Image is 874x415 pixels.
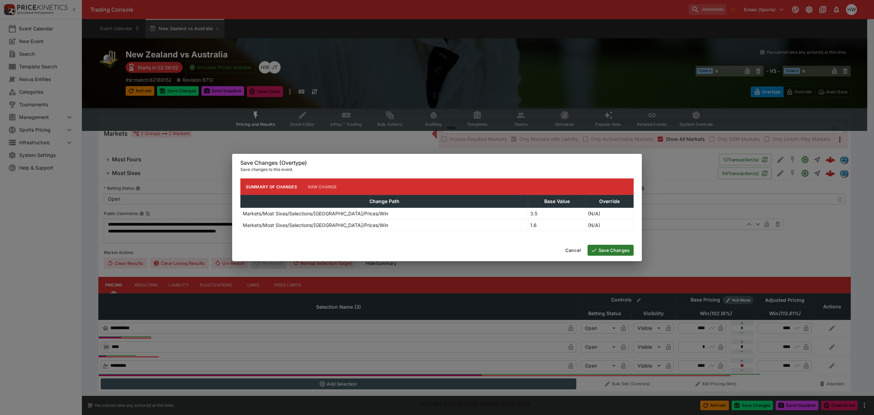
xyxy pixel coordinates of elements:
[240,166,634,173] p: Save changes to this event.
[243,222,388,229] p: Markets/Most Sixes/Selections/[GEOGRAPHIC_DATA]/Prices/Win
[240,159,634,166] h6: Save Changes (Overtype)
[586,219,633,231] td: (N/A)
[528,219,586,231] td: 1.6
[240,178,302,195] button: Summary of Changes
[586,195,633,208] th: Override
[561,245,585,256] button: Cancel
[302,178,342,195] button: Raw Change
[588,245,634,256] button: Save Changes
[241,195,528,208] th: Change Path
[243,210,388,217] p: Markets/Most Sixes/Selections/[GEOGRAPHIC_DATA]/Prices/Win
[586,208,633,219] td: (N/A)
[528,208,586,219] td: 3.5
[528,195,586,208] th: Base Value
